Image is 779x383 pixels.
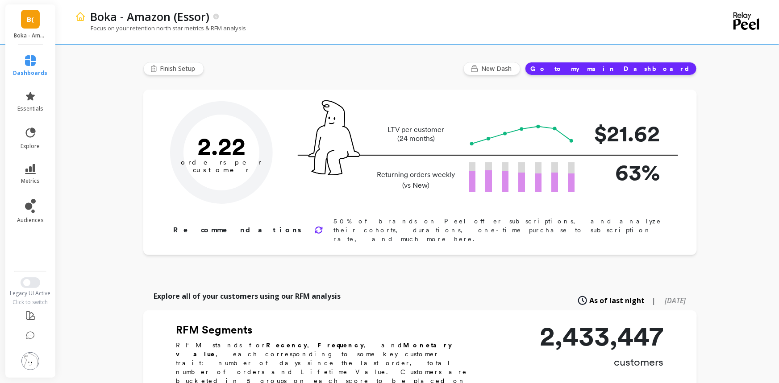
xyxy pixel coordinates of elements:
span: As of last night [590,295,645,306]
tspan: orders per [181,159,262,167]
p: 50% of brands on Peel offer subscriptions, and analyze their cohorts, durations, one-time purchas... [334,217,668,243]
p: 63% [589,156,660,189]
div: Legacy UI Active [4,290,57,297]
p: Returning orders weekly (vs New) [375,169,458,191]
span: Finish Setup [160,64,198,73]
p: 2,433,447 [540,323,664,350]
p: $21.62 [589,117,660,150]
text: 2.22 [197,132,246,161]
p: LTV per customer (24 months) [375,125,458,143]
h2: RFM Segments [176,323,480,337]
button: Go to my main Dashboard [525,62,697,75]
button: Switch to New UI [21,277,40,288]
p: Boka - Amazon (Essor) [90,9,209,24]
img: profile picture [21,352,39,370]
button: New Dash [463,62,521,75]
b: Frequency [318,342,364,349]
button: Finish Setup [143,62,204,75]
img: header icon [75,11,86,22]
p: Recommendations [174,225,304,235]
p: customers [540,355,664,369]
img: pal seatted on line [308,100,360,175]
span: audiences [17,217,44,224]
span: New Dash [482,64,515,73]
span: dashboards [13,70,48,77]
span: [DATE] [665,296,686,305]
span: | [652,295,656,306]
b: Recency [267,342,308,349]
tspan: customer [193,166,250,174]
p: Explore all of your customers using our RFM analysis [154,291,341,301]
span: essentials [17,105,43,112]
span: explore [21,143,40,150]
span: B( [27,14,34,25]
span: metrics [21,177,40,185]
p: Boka - Amazon (Essor) [14,32,47,39]
div: Click to switch [4,299,57,306]
p: Focus on your retention north star metrics & RFM analysis [75,24,246,32]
